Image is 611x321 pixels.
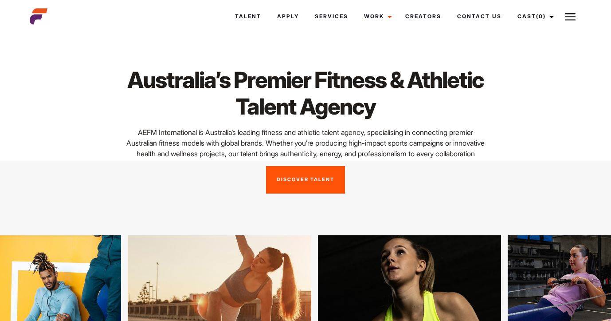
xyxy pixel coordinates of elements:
[449,4,509,28] a: Contact Us
[123,127,487,159] p: AEFM International is Australia’s leading fitness and athletic talent agency, specialising in con...
[269,4,307,28] a: Apply
[123,67,487,120] h1: Australia’s Premier Fitness & Athletic Talent Agency
[536,13,546,20] span: (0)
[227,4,269,28] a: Talent
[30,8,47,25] img: cropped-aefm-brand-fav-22-square.png
[266,166,345,194] a: Discover Talent
[356,4,397,28] a: Work
[307,4,356,28] a: Services
[509,4,559,28] a: Cast(0)
[565,12,576,22] img: Burger icon
[397,4,449,28] a: Creators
